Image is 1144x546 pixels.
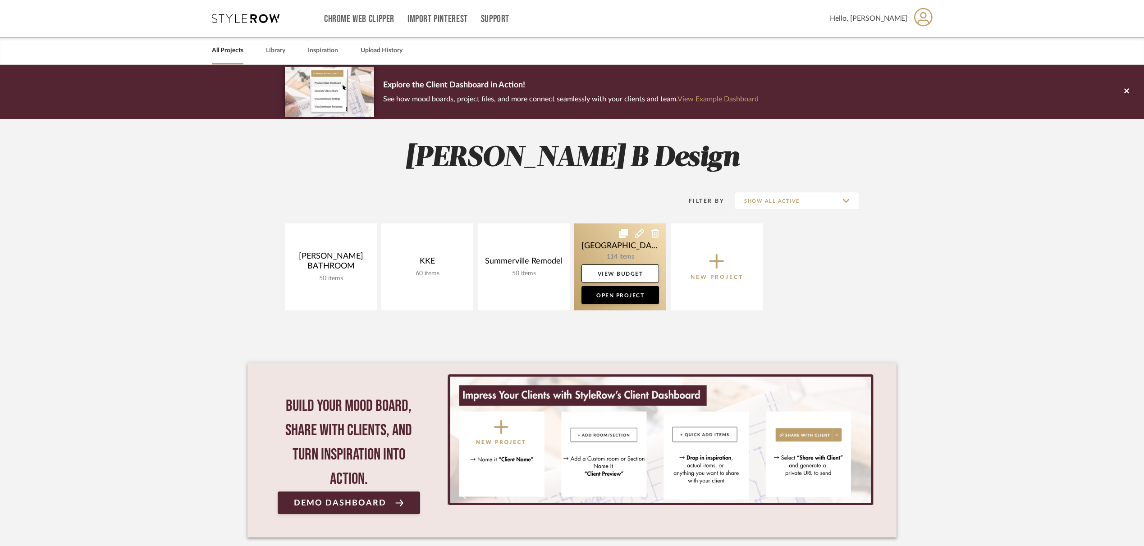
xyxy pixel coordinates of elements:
[485,270,563,278] div: 50 items
[677,196,724,205] div: Filter By
[447,374,874,505] div: 0
[407,15,468,23] a: Import Pinterest
[308,45,338,57] a: Inspiration
[383,93,759,105] p: See how mood boards, project files, and more connect seamlessly with your clients and team.
[485,256,563,270] div: Summerville Remodel
[691,273,743,282] p: New Project
[581,286,659,304] a: Open Project
[278,394,420,491] div: Build your mood board, share with clients, and turn inspiration into action.
[361,45,403,57] a: Upload History
[830,13,907,24] span: Hello, [PERSON_NAME]
[389,270,466,278] div: 60 items
[285,67,374,117] img: d5d033c5-7b12-40c2-a960-1ecee1989c38.png
[278,491,420,514] a: Demo Dashboard
[292,251,370,275] div: [PERSON_NAME] BATHROOM
[481,15,509,23] a: Support
[677,96,759,103] a: View Example Dashboard
[581,264,659,282] a: View Budget
[247,141,897,175] h2: [PERSON_NAME] B Design
[671,223,763,310] button: New Project
[389,256,466,270] div: KKE
[383,78,759,93] p: Explore the Client Dashboard in Action!
[450,377,871,503] img: StyleRow_Client_Dashboard_Banner__1_.png
[324,15,394,23] a: Chrome Web Clipper
[294,499,386,507] span: Demo Dashboard
[266,45,285,57] a: Library
[292,275,370,282] div: 50 items
[212,45,243,57] a: All Projects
